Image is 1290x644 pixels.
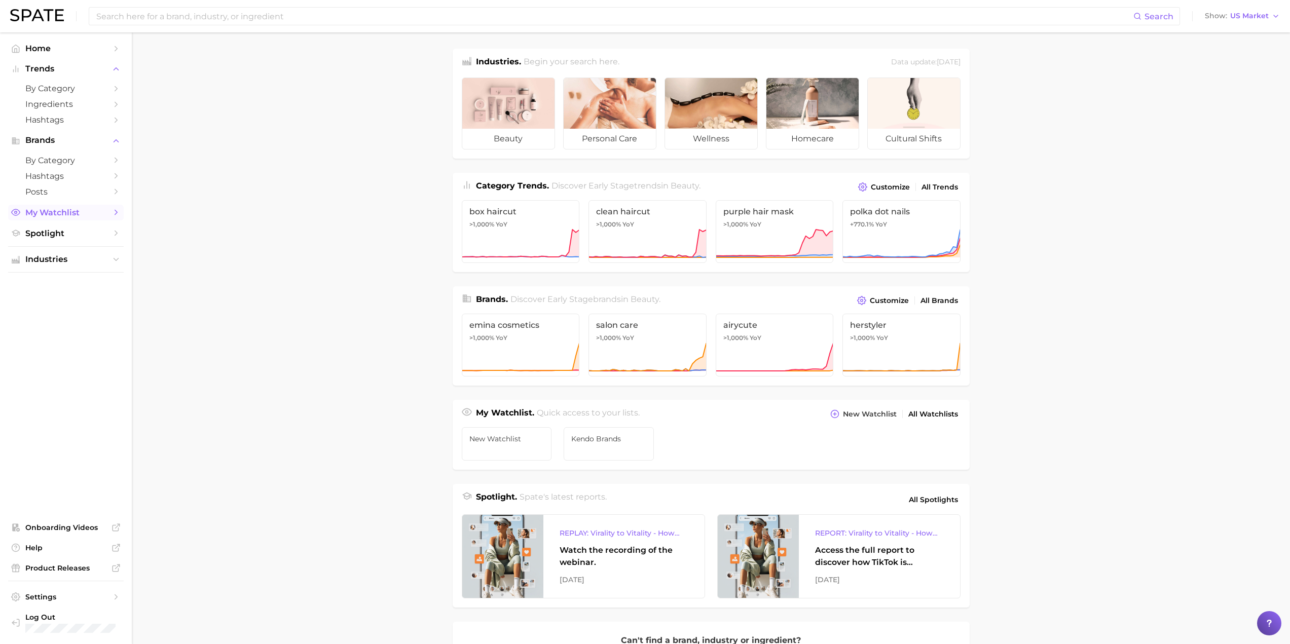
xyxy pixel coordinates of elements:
[631,294,659,304] span: beauty
[906,491,961,508] a: All Spotlights
[815,574,944,586] div: [DATE]
[462,514,705,598] a: REPLAY: Virality to Vitality - How TikTok is Driving Wellness DiscoveryWatch the recording of the...
[850,220,874,228] span: +770.1%
[876,334,888,342] span: YoY
[25,44,106,53] span: Home
[476,491,517,508] h1: Spotlight.
[1230,13,1269,19] span: US Market
[25,156,106,165] span: by Category
[596,320,699,330] span: salon care
[8,41,124,56] a: Home
[588,314,707,376] a: salon care>1,000% YoY
[622,220,634,229] span: YoY
[469,220,494,228] span: >1,000%
[723,334,748,342] span: >1,000%
[8,589,124,604] a: Settings
[476,407,534,421] h1: My Watchlist.
[25,64,106,73] span: Trends
[922,183,958,192] span: All Trends
[8,560,124,576] a: Product Releases
[571,435,646,443] span: Kendo Brands
[25,543,106,552] span: Help
[850,320,953,330] span: herstyler
[469,435,544,443] span: New Watchlist
[1205,13,1227,19] span: Show
[8,610,124,636] a: Log out. Currently logged in with e-mail jessica.barrett@kendobrands.com.
[920,296,958,305] span: All Brands
[462,200,580,263] a: box haircut>1,000% YoY
[476,181,549,191] span: Category Trends .
[524,56,619,69] h2: Begin your search here.
[25,84,106,93] span: by Category
[476,294,508,304] span: Brands .
[828,407,899,421] button: New Watchlist
[906,407,961,421] a: All Watchlists
[8,225,124,241] a: Spotlight
[469,334,494,342] span: >1,000%
[8,133,124,148] button: Brands
[918,294,961,308] a: All Brands
[843,410,897,419] span: New Watchlist
[1202,10,1282,23] button: ShowUS Market
[469,207,572,216] span: box haircut
[8,520,124,535] a: Onboarding Videos
[8,540,124,555] a: Help
[815,527,944,539] div: REPORT: Virality to Vitality - How TikTok is Driving Wellness Discovery
[564,427,654,461] a: Kendo Brands
[723,220,748,228] span: >1,000%
[919,180,961,194] a: All Trends
[8,184,124,200] a: Posts
[25,255,106,264] span: Industries
[462,314,580,376] a: emina cosmetics>1,000% YoY
[596,207,699,216] span: clean haircut
[25,136,106,145] span: Brands
[8,81,124,96] a: by Category
[766,78,859,149] a: homecare
[560,544,688,569] div: Watch the recording of the webinar.
[25,523,106,532] span: Onboarding Videos
[856,180,912,194] button: Customize
[551,181,701,191] span: Discover Early Stage trends in .
[25,99,106,109] span: Ingredients
[875,220,887,229] span: YoY
[25,115,106,125] span: Hashtags
[909,494,958,506] span: All Spotlights
[842,314,961,376] a: herstyler>1,000% YoY
[717,514,961,598] a: REPORT: Virality to Vitality - How TikTok is Driving Wellness DiscoveryAccess the full report to ...
[462,129,555,149] span: beauty
[665,129,757,149] span: wellness
[520,491,607,508] h2: Spate's latest reports.
[750,220,761,229] span: YoY
[622,334,634,342] span: YoY
[496,220,507,229] span: YoY
[588,200,707,263] a: clean haircut>1,000% YoY
[1145,12,1173,21] span: Search
[25,171,106,181] span: Hashtags
[8,96,124,112] a: Ingredients
[560,527,688,539] div: REPLAY: Virality to Vitality - How TikTok is Driving Wellness Discovery
[462,427,552,461] a: New Watchlist
[25,187,106,197] span: Posts
[563,78,656,149] a: personal care
[891,56,961,69] div: Data update: [DATE]
[868,129,960,149] span: cultural shifts
[665,78,758,149] a: wellness
[815,544,944,569] div: Access the full report to discover how TikTok is reshaping the wellness landscape, from product d...
[850,207,953,216] span: polka dot nails
[25,208,106,217] span: My Watchlist
[596,220,621,228] span: >1,000%
[750,334,761,342] span: YoY
[25,563,106,573] span: Product Releases
[25,229,106,238] span: Spotlight
[496,334,507,342] span: YoY
[871,183,910,192] span: Customize
[564,129,656,149] span: personal care
[723,207,826,216] span: purple hair mask
[25,613,146,622] span: Log Out
[8,205,124,220] a: My Watchlist
[766,129,859,149] span: homecare
[8,153,124,168] a: by Category
[476,56,521,69] h1: Industries.
[8,61,124,77] button: Trends
[908,410,958,419] span: All Watchlists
